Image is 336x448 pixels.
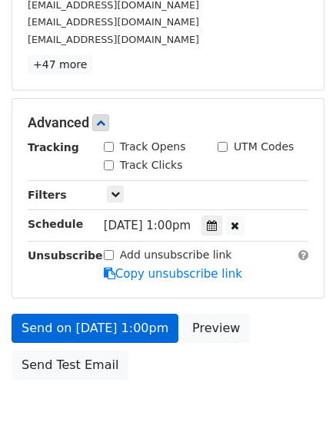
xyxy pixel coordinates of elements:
[234,139,294,155] label: UTM Codes
[28,34,199,45] small: [EMAIL_ADDRESS][DOMAIN_NAME]
[182,314,250,343] a: Preview
[28,249,103,262] strong: Unsubscribe
[28,218,83,230] strong: Schedule
[28,114,308,131] h5: Advanced
[28,55,92,74] a: +47 more
[12,351,128,380] a: Send Test Email
[120,139,186,155] label: Track Opens
[104,267,242,281] a: Copy unsubscribe link
[28,189,67,201] strong: Filters
[104,219,191,232] span: [DATE] 1:00pm
[28,141,79,153] strong: Tracking
[120,157,183,173] label: Track Clicks
[120,247,232,263] label: Add unsubscribe link
[12,314,178,343] a: Send on [DATE] 1:00pm
[28,16,199,28] small: [EMAIL_ADDRESS][DOMAIN_NAME]
[259,374,336,448] iframe: Chat Widget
